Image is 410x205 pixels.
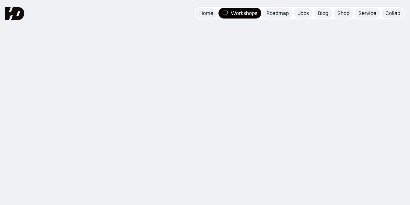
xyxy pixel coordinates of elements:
a: Shop [334,8,353,19]
a: Roadmap [263,8,293,19]
div: Roadmap [266,10,289,17]
div: Jobs [298,10,309,17]
div: Collab [385,10,400,17]
div: Workshops [231,10,257,17]
div: Home [199,10,213,17]
div: Service [358,10,376,17]
a: Collab [381,8,404,19]
a: Service [355,8,380,19]
a: Workshops [218,8,261,19]
div: Blog [318,10,328,17]
a: Blog [314,8,332,19]
div: Shop [337,10,349,17]
a: Home [195,8,217,19]
a: Jobs [294,8,313,19]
